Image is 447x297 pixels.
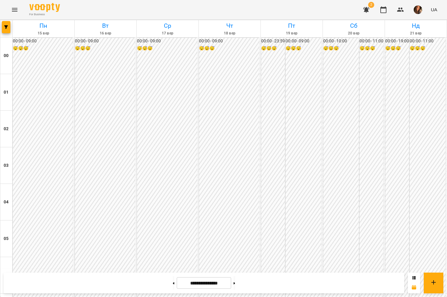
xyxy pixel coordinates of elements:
[75,38,135,45] h6: 00:00 - 09:00
[13,45,73,52] h6: 😴😴😴
[428,4,440,15] button: UA
[29,13,60,16] span: For Business
[4,52,9,59] h6: 00
[323,45,359,52] h6: 😴😴😴
[138,30,198,36] h6: 17 вер
[200,21,260,30] h6: Чт
[75,45,135,52] h6: 😴😴😴
[261,38,285,45] h6: 00:00 - 23:59
[13,30,73,36] h6: 15 вер
[76,21,135,30] h6: Вт
[4,89,9,96] h6: 01
[261,45,285,52] h6: 😴😴😴
[324,30,384,36] h6: 20 вер
[286,38,321,45] h6: 00:00 - 09:00
[7,2,22,17] button: Menu
[13,38,73,45] h6: 00:00 - 09:00
[4,235,9,242] h6: 05
[13,21,73,30] h6: Пн
[410,38,445,45] h6: 00:00 - 11:00
[199,38,259,45] h6: 00:00 - 09:00
[200,30,260,36] h6: 18 вер
[29,3,60,12] img: Voopty Logo
[410,45,445,52] h6: 😴😴😴
[324,21,384,30] h6: Сб
[4,162,9,169] h6: 03
[386,21,446,30] h6: Нд
[414,5,422,14] img: ab4009e934c7439b32ac48f4cd77c683.jpg
[323,38,359,45] h6: 00:00 - 10:00
[137,45,197,52] h6: 😴😴😴
[262,30,322,36] h6: 19 вер
[385,38,409,45] h6: 00:00 - 19:00
[262,21,322,30] h6: Пт
[385,45,409,52] h6: 😴😴😴
[4,126,9,132] h6: 02
[137,38,197,45] h6: 00:00 - 09:00
[360,45,383,52] h6: 😴😴😴
[199,45,259,52] h6: 😴😴😴
[286,45,321,52] h6: 😴😴😴
[138,21,198,30] h6: Ср
[360,38,383,45] h6: 00:00 - 11:00
[4,199,9,206] h6: 04
[76,30,135,36] h6: 16 вер
[368,2,374,8] span: 2
[386,30,446,36] h6: 21 вер
[431,6,437,13] span: UA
